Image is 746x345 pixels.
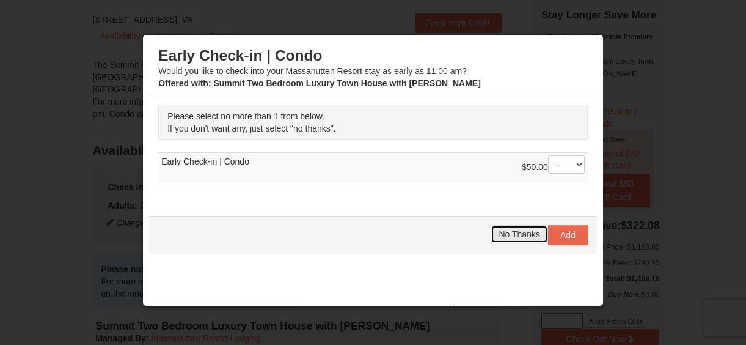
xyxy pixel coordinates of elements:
h3: Early Check-in | Condo [158,46,588,65]
button: No Thanks [491,225,547,243]
span: Add [560,230,576,240]
div: $50.00 [522,155,585,180]
div: Would you like to check into your Massanutten Resort stay as early as 11:00 am? [158,46,588,89]
span: If you don't want any, just select "no thanks". [167,124,335,133]
td: Early Check-in | Condo [158,153,588,183]
span: Offered with [158,78,208,88]
span: No Thanks [499,229,539,239]
button: Add [548,225,588,245]
span: Please select no more than 1 from below. [167,111,324,121]
strong: : Summit Two Bedroom Luxury Town House with [PERSON_NAME] [158,78,481,88]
